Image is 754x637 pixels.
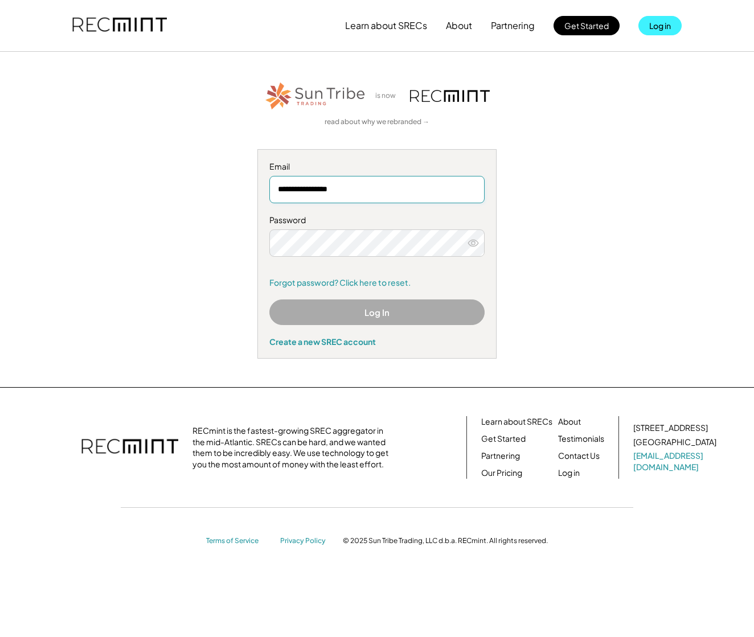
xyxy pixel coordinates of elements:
[72,6,167,45] img: recmint-logotype%403x.png
[558,450,600,462] a: Contact Us
[558,433,604,445] a: Testimonials
[638,16,682,35] button: Log in
[264,80,367,112] img: STT_Horizontal_Logo%2B-%2BColor.png
[280,536,331,546] a: Privacy Policy
[554,16,620,35] button: Get Started
[325,117,429,127] a: read about why we rebranded →
[633,450,719,472] a: [EMAIL_ADDRESS][DOMAIN_NAME]
[491,14,535,37] button: Partnering
[633,422,708,434] div: [STREET_ADDRESS]
[269,299,485,325] button: Log In
[633,437,716,448] div: [GEOGRAPHIC_DATA]
[269,161,485,172] div: Email
[481,433,526,445] a: Get Started
[206,536,269,546] a: Terms of Service
[481,467,522,479] a: Our Pricing
[343,536,548,545] div: © 2025 Sun Tribe Trading, LLC d.b.a. RECmint. All rights reserved.
[269,336,485,347] div: Create a new SREC account
[345,14,427,37] button: Learn about SRECs
[372,91,404,101] div: is now
[558,416,581,428] a: About
[269,277,485,289] a: Forgot password? Click here to reset.
[558,467,580,479] a: Log in
[481,450,520,462] a: Partnering
[481,416,552,428] a: Learn about SRECs
[192,425,395,470] div: RECmint is the fastest-growing SREC aggregator in the mid-Atlantic. SRECs can be hard, and we wan...
[410,90,490,102] img: recmint-logotype%403x.png
[81,428,178,467] img: recmint-logotype%403x.png
[269,215,485,226] div: Password
[446,14,472,37] button: About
